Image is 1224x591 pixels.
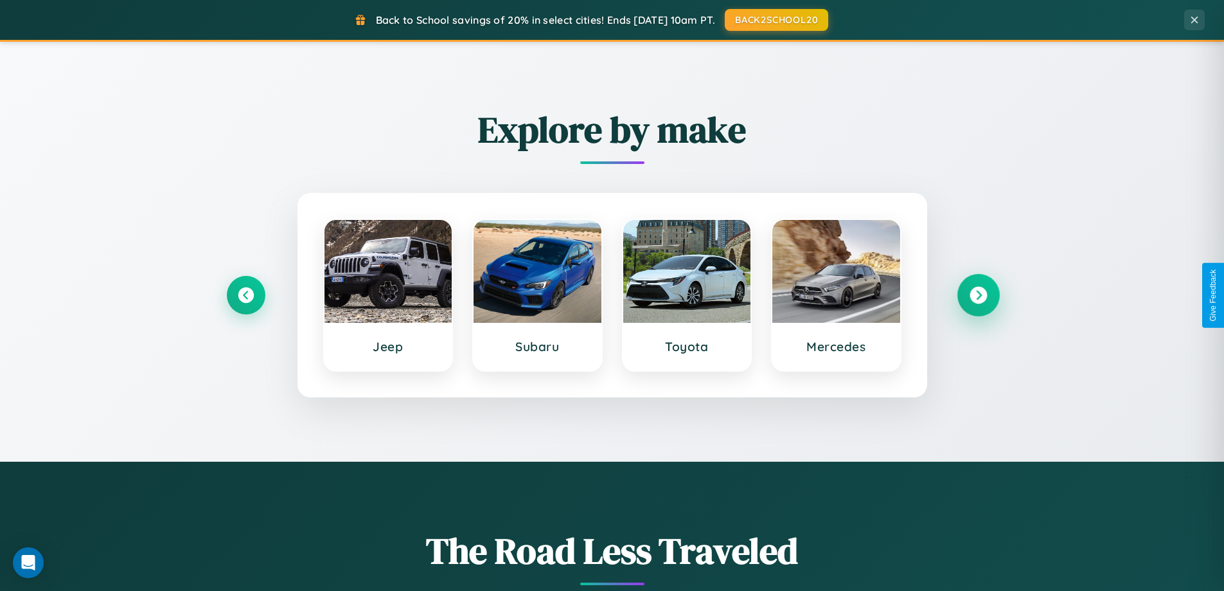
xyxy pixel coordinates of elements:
[785,339,887,354] h3: Mercedes
[725,9,828,31] button: BACK2SCHOOL20
[376,14,715,26] span: Back to School savings of 20% in select cities! Ends [DATE] 10am PT.
[13,547,44,578] div: Open Intercom Messenger
[1209,269,1218,322] div: Give Feedback
[227,526,998,576] h1: The Road Less Traveled
[337,339,439,354] h3: Jeep
[227,105,998,154] h2: Explore by make
[636,339,738,354] h3: Toyota
[486,339,589,354] h3: Subaru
